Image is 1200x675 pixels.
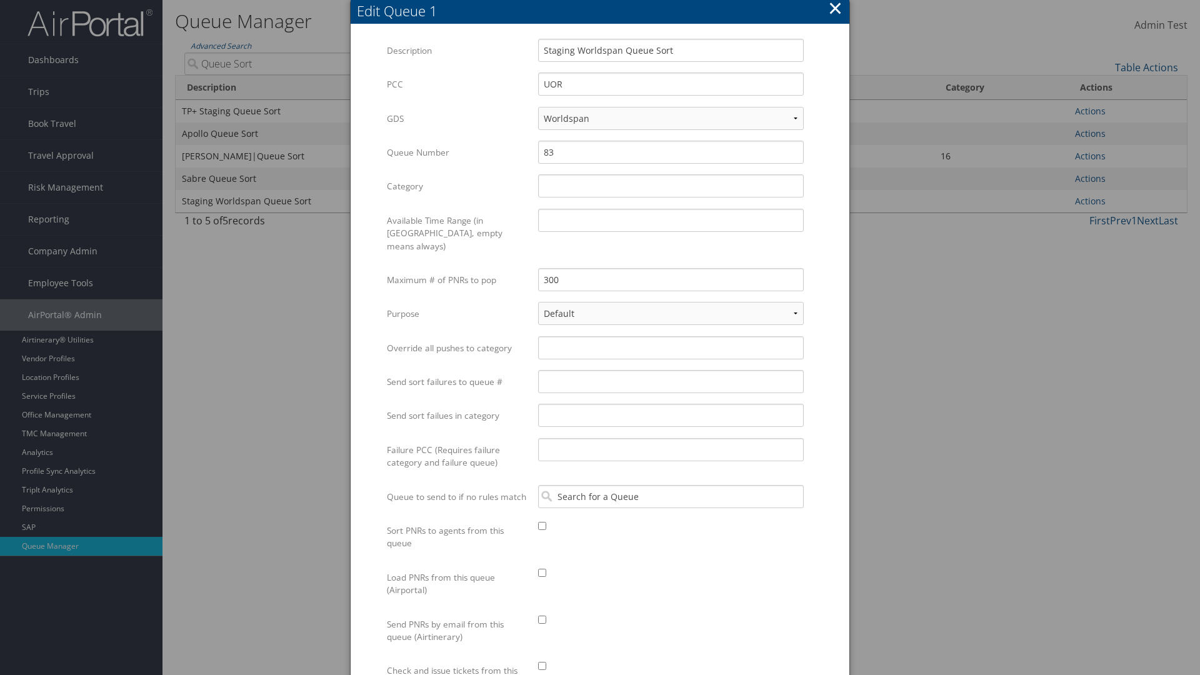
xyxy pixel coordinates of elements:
label: Description [387,39,529,62]
label: Maximum # of PNRs to pop [387,268,529,292]
label: PCC [387,72,529,96]
label: GDS [387,107,529,131]
label: Category [387,174,529,198]
div: Edit Queue 1 [357,1,849,21]
label: Send PNRs by email from this queue (Airtinerary) [387,612,529,649]
label: Queue Number [387,141,529,164]
label: Purpose [387,302,529,326]
label: Queue to send to if no rules match [387,485,529,509]
label: Load PNRs from this queue (Airportal) [387,566,529,602]
label: Send sort failues in category [387,404,529,427]
label: Override all pushes to category [387,336,529,360]
label: Sort PNRs to agents from this queue [387,519,529,556]
input: Search for a Queue [538,485,804,508]
label: Available Time Range (in [GEOGRAPHIC_DATA], empty means always) [387,209,529,258]
label: Failure PCC (Requires failure category and failure queue) [387,438,529,475]
label: Send sort failures to queue # [387,370,529,394]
